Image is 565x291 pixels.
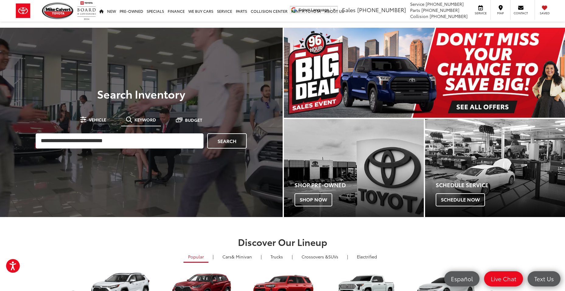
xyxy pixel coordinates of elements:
span: Live Chat [488,275,519,282]
a: Electrified [352,251,382,262]
span: Contact [514,11,528,15]
span: Saved [538,11,551,15]
a: Trucks [266,251,288,262]
li: | [259,254,263,260]
li: | [346,254,350,260]
h2: Discover Our Lineup [68,237,497,247]
a: Español [444,271,480,286]
a: Schedule Service Schedule Now [425,119,565,217]
img: Mike Calvert Toyota [42,2,74,19]
span: & Minivan [232,254,252,260]
span: Shop Now [295,193,332,206]
div: Toyota [284,119,424,217]
span: Español [448,275,476,282]
a: Live Chat [484,271,523,286]
span: Collision [410,13,428,19]
span: Keyword [134,117,156,122]
li: | [290,254,294,260]
a: Search [207,133,247,149]
span: [PHONE_NUMBER] [430,13,468,19]
h4: Shop Pre-Owned [295,182,424,188]
a: Shop Pre-Owned Shop Now [284,119,424,217]
a: Cars [218,251,256,262]
span: Parts [410,7,420,13]
span: Sales [342,6,356,14]
span: Schedule Now [436,193,485,206]
span: [PHONE_NUMBER] [421,7,459,13]
li: | [211,254,215,260]
span: Crossovers & [302,254,328,260]
span: [PHONE_NUMBER] [357,6,406,14]
span: Vehicle [89,117,106,122]
a: Popular [183,251,208,263]
span: Service [410,1,424,7]
div: Toyota [425,119,565,217]
a: Text Us [528,271,560,286]
span: Budget [185,118,202,122]
h3: Search Inventory [26,88,257,100]
span: Text Us [531,275,557,282]
a: SUVs [297,251,343,262]
span: Map [494,11,507,15]
span: [PHONE_NUMBER] [426,1,464,7]
span: Service [474,11,487,15]
h4: Schedule Service [436,182,565,188]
